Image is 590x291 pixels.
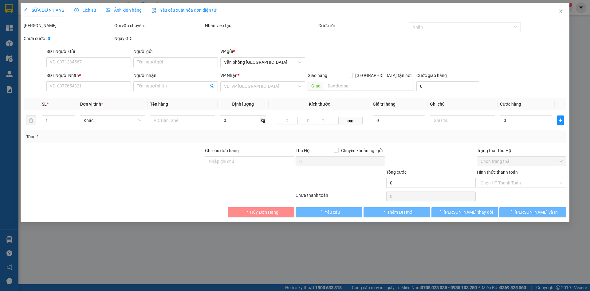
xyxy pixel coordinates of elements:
span: Giao [308,81,324,91]
span: loading [243,210,250,214]
span: Yêu cầu [325,209,340,216]
th: Ghi chú [428,98,498,110]
span: Cước hàng [500,102,521,107]
span: loading [318,210,325,214]
span: SL [42,102,47,107]
span: kg [260,115,266,125]
input: Dọc đường [324,81,414,91]
div: VP gửi [221,48,305,55]
div: Người gửi [133,48,218,55]
span: clock-circle [74,8,79,12]
input: VD: Bàn, Ghế [150,115,215,125]
span: Hủy Đơn Hàng [250,209,278,216]
span: edit [24,8,28,12]
span: loading [508,210,515,214]
span: close [558,9,563,14]
div: Chưa cước : [24,35,113,42]
button: [PERSON_NAME] và In [500,207,566,217]
span: Chọn trạng thái [481,157,563,166]
div: Chưa thanh toán [295,192,386,203]
div: Nhân viên tạo: [205,22,317,29]
div: Tổng: 1 [26,133,228,140]
div: Gói vận chuyển: [114,22,204,29]
b: 0 [48,36,50,41]
div: SĐT Người Gửi [46,48,131,55]
span: Tổng cước [386,170,407,175]
label: Ghi chú đơn hàng [205,148,239,153]
span: VP Nhận [221,73,238,78]
span: [GEOGRAPHIC_DATA] tận nơi [353,72,414,79]
span: loading [380,210,387,214]
button: Close [552,3,569,20]
span: Đơn vị tính [80,102,103,107]
span: loading [437,210,444,214]
span: Chuyển khoản ng. gửi [339,147,385,154]
span: Tên hàng [150,102,168,107]
div: [PERSON_NAME]: [24,22,113,29]
div: Người nhận [133,72,218,79]
span: Thêm ĐH mới [387,209,413,216]
span: Yêu cầu xuất hóa đơn điện tử [151,8,216,13]
div: Cước rồi : [318,22,408,29]
label: Cước giao hàng [416,73,447,78]
input: Cước giao hàng [416,81,479,91]
span: Giao hàng [308,73,327,78]
button: Thêm ĐH mới [364,207,430,217]
input: D [276,117,298,124]
button: Yêu cầu [296,207,362,217]
input: Ghi Chú [430,115,495,125]
input: Ghi chú đơn hàng [205,156,294,166]
span: [PERSON_NAME] thay đổi [444,209,493,216]
span: Lịch sử [74,8,96,13]
span: cm [339,117,363,124]
label: Hình thức thanh toán [477,170,518,175]
button: delete [26,115,36,125]
span: SỬA ĐƠN HÀNG [24,8,65,13]
div: SĐT Người Nhận [46,72,131,79]
input: R [297,117,319,124]
span: picture [106,8,110,12]
span: Giá trị hàng [373,102,395,107]
span: Văn phòng Đà Nẵng [224,58,301,67]
span: Khác [84,116,142,125]
span: Kích thước [309,102,330,107]
span: plus [558,118,564,123]
span: Thu Hộ [296,148,310,153]
button: [PERSON_NAME] thay đổi [431,207,498,217]
input: C [319,117,339,124]
span: Định lượng [232,102,254,107]
button: plus [557,115,564,125]
span: [PERSON_NAME] và In [515,209,558,216]
img: icon [151,8,156,13]
div: Ngày GD: [114,35,204,42]
span: user-add [210,84,214,89]
span: Ảnh kiện hàng [106,8,142,13]
button: Hủy Đơn Hàng [228,207,294,217]
div: Trạng thái Thu Hộ [477,147,566,154]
